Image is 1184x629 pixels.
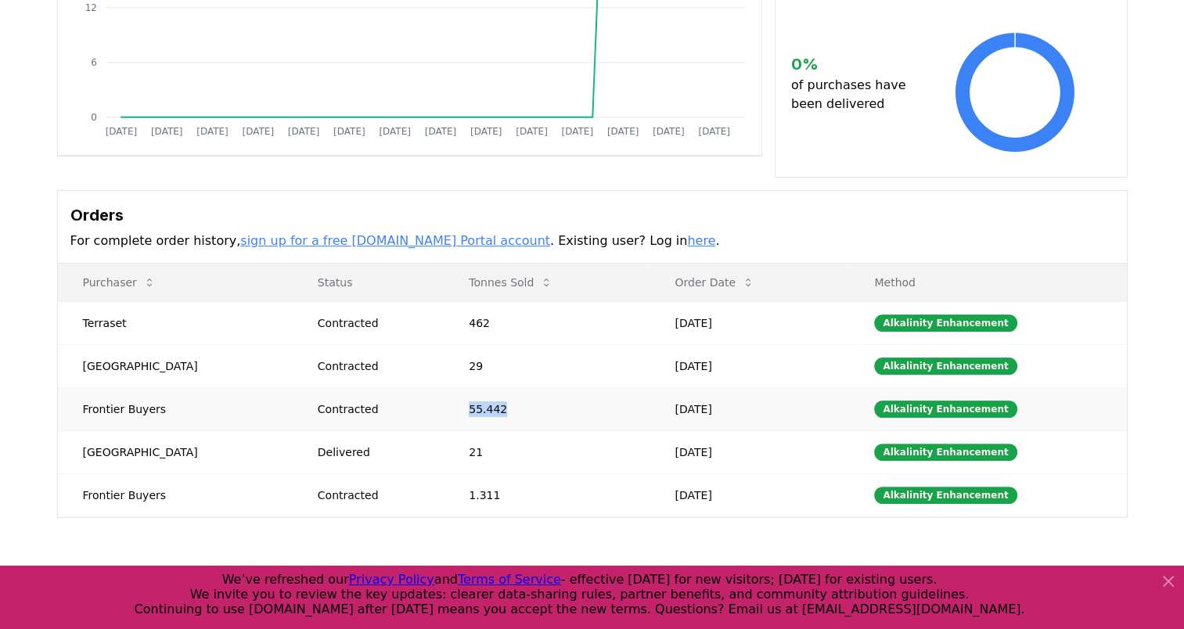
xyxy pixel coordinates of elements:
tspan: [DATE] [516,126,548,137]
tspan: [DATE] [470,126,502,137]
div: Contracted [318,315,431,331]
h3: Orders [70,203,1114,227]
div: Alkalinity Enhancement [874,444,1017,461]
tspan: [DATE] [698,126,730,137]
div: Alkalinity Enhancement [874,487,1017,504]
tspan: [DATE] [150,126,182,137]
a: here [687,233,715,248]
td: Frontier Buyers [58,387,293,430]
td: [DATE] [650,344,849,387]
td: [DATE] [650,473,849,516]
tspan: 6 [91,57,97,68]
td: 29 [444,344,650,387]
button: Tonnes Sold [456,267,565,298]
p: of purchases have been delivered [791,76,919,113]
p: For complete order history, . Existing user? Log in . [70,232,1114,250]
td: [GEOGRAPHIC_DATA] [58,344,293,387]
div: Contracted [318,358,431,374]
div: Alkalinity Enhancement [874,358,1017,375]
div: Alkalinity Enhancement [874,401,1017,418]
tspan: [DATE] [196,126,229,137]
td: Frontier Buyers [58,473,293,516]
button: Order Date [662,267,767,298]
tspan: [DATE] [561,126,593,137]
div: Contracted [318,401,431,417]
button: Purchaser [70,267,168,298]
td: 55.442 [444,387,650,430]
td: 1.311 [444,473,650,516]
tspan: [DATE] [424,126,456,137]
td: [DATE] [650,430,849,473]
a: sign up for a free [DOMAIN_NAME] Portal account [240,233,550,248]
tspan: 12 [85,2,96,13]
td: Terraset [58,301,293,344]
tspan: [DATE] [242,126,274,137]
tspan: [DATE] [333,126,365,137]
tspan: [DATE] [607,126,639,137]
div: Contracted [318,487,431,503]
td: 21 [444,430,650,473]
td: [DATE] [650,387,849,430]
tspan: [DATE] [105,126,137,137]
h3: 0 % [791,52,919,76]
tspan: [DATE] [653,126,685,137]
div: Alkalinity Enhancement [874,314,1017,332]
td: [GEOGRAPHIC_DATA] [58,430,293,473]
p: Status [305,275,431,290]
div: Delivered [318,444,431,460]
tspan: [DATE] [379,126,411,137]
td: [DATE] [650,301,849,344]
tspan: [DATE] [287,126,319,137]
p: Method [862,275,1114,290]
tspan: 0 [91,112,97,123]
td: 462 [444,301,650,344]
